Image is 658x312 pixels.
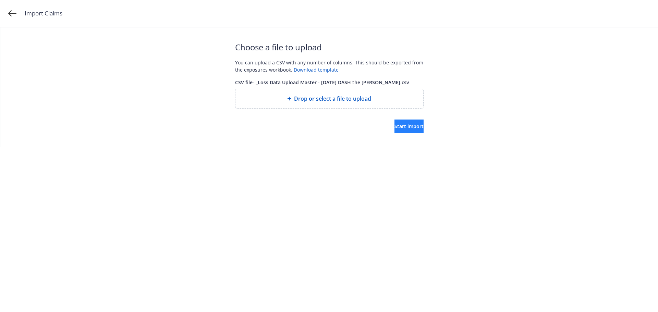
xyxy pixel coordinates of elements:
span: Choose a file to upload [235,41,424,53]
div: Drop or select a file to upload [235,89,424,109]
span: Import Claims [25,9,62,18]
button: Start import [394,120,424,133]
span: Drop or select a file to upload [294,95,371,103]
span: Start import [394,123,424,129]
a: Download template [294,66,339,73]
div: You can upload a CSV with any number of columns. This should be exported from the exposures workb... [235,59,424,73]
span: CSV file - _Loss Data Upload Master - [DATE] DASH the [PERSON_NAME].csv [235,79,424,86]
